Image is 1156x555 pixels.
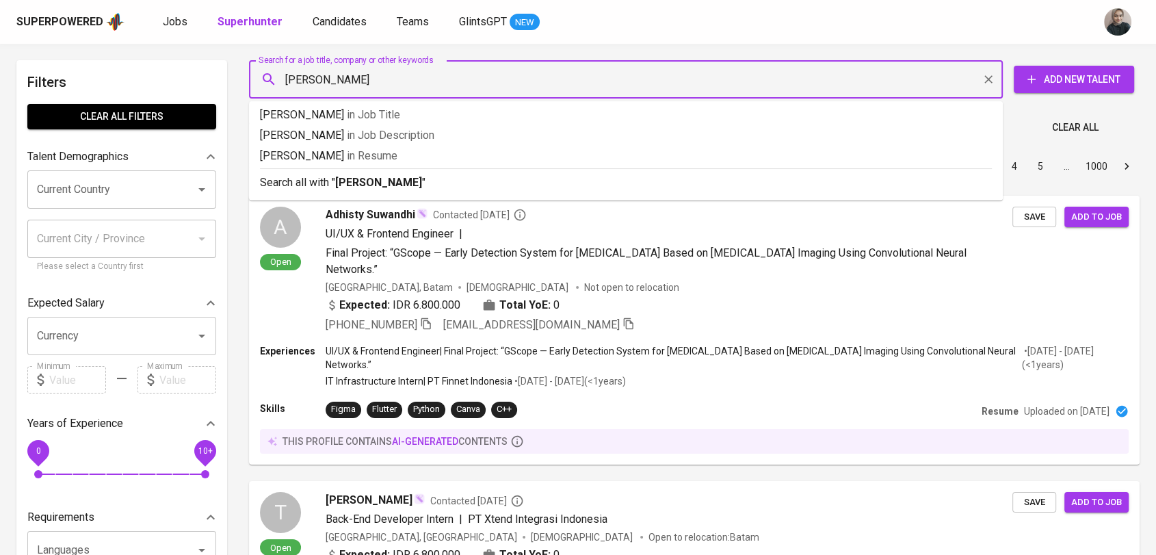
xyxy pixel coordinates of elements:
[283,435,508,448] p: this profile contains contents
[510,16,540,29] span: NEW
[106,12,124,32] img: app logo
[27,289,216,317] div: Expected Salary
[459,14,540,31] a: GlintsGPT NEW
[326,492,412,508] span: [PERSON_NAME]
[1104,8,1131,36] img: rani.kulsum@glints.com
[260,107,992,123] p: [PERSON_NAME]
[249,196,1140,465] a: AOpenAdhisty SuwandhiContacted [DATE]UI/UX & Frontend Engineer|Final Project: “GScope — Early Det...
[1047,115,1104,140] button: Clear All
[1116,155,1138,177] button: Go to next page
[456,403,480,416] div: Canva
[260,344,326,358] p: Experiences
[982,404,1019,418] p: Resume
[326,281,453,294] div: [GEOGRAPHIC_DATA], Batam
[459,226,462,242] span: |
[265,542,297,554] span: Open
[218,15,283,28] b: Superhunter
[499,297,551,313] b: Total YoE:
[430,494,524,508] span: Contacted [DATE]
[16,14,103,30] div: Superpowered
[468,513,607,526] span: PT Xtend Integrasi Indonesia
[347,149,397,162] span: in Resume
[397,15,429,28] span: Teams
[159,366,216,393] input: Value
[1064,492,1129,513] button: Add to job
[1064,207,1129,228] button: Add to job
[1029,155,1051,177] button: Go to page 5
[397,14,432,31] a: Teams
[347,129,434,142] span: in Job Description
[531,530,635,544] span: [DEMOGRAPHIC_DATA]
[260,207,301,248] div: A
[1071,209,1122,225] span: Add to job
[553,297,560,313] span: 0
[27,149,129,165] p: Talent Demographics
[1052,119,1099,136] span: Clear All
[1003,155,1025,177] button: Go to page 4
[192,180,211,199] button: Open
[27,415,123,432] p: Years of Experience
[459,511,462,528] span: |
[513,208,527,222] svg: By Batam recruiter
[27,104,216,129] button: Clear All filters
[326,246,967,276] span: Final Project: “GScope — Early Detection System for [MEDICAL_DATA] Based on [MEDICAL_DATA] Imagin...
[392,436,458,447] span: AI-generated
[326,530,517,544] div: [GEOGRAPHIC_DATA], [GEOGRAPHIC_DATA]
[38,108,205,125] span: Clear All filters
[163,15,187,28] span: Jobs
[1025,71,1123,88] span: Add New Talent
[198,446,212,456] span: 10+
[1014,66,1134,93] button: Add New Talent
[1021,344,1129,372] p: • [DATE] - [DATE] ( <1 years )
[417,208,428,219] img: magic_wand.svg
[27,295,105,311] p: Expected Salary
[459,15,507,28] span: GlintsGPT
[510,494,524,508] svg: By Batam recruiter
[331,403,356,416] div: Figma
[897,155,1140,177] nav: pagination navigation
[326,374,512,388] p: IT Infrastructure Intern | PT Finnet Indonesia
[27,71,216,93] h6: Filters
[339,297,390,313] b: Expected:
[27,504,216,531] div: Requirements
[1081,155,1112,177] button: Go to page 1000
[335,176,422,189] b: [PERSON_NAME]
[372,403,397,416] div: Flutter
[1019,495,1049,511] span: Save
[218,14,285,31] a: Superhunter
[512,374,626,388] p: • [DATE] - [DATE] ( <1 years )
[648,530,759,544] p: Open to relocation : Batam
[260,402,326,415] p: Skills
[467,281,570,294] span: [DEMOGRAPHIC_DATA]
[1071,495,1122,511] span: Add to job
[37,260,207,274] p: Please select a Country first
[1012,207,1056,228] button: Save
[27,410,216,437] div: Years of Experience
[260,148,992,164] p: [PERSON_NAME]
[313,15,367,28] span: Candidates
[313,14,369,31] a: Candidates
[36,446,40,456] span: 0
[260,175,992,191] p: Search all with " "
[979,70,998,89] button: Clear
[414,493,425,504] img: magic_wand.svg
[497,403,512,416] div: C++
[163,14,190,31] a: Jobs
[265,256,297,268] span: Open
[326,297,460,313] div: IDR 6.800.000
[1055,159,1077,173] div: …
[27,509,94,526] p: Requirements
[192,326,211,346] button: Open
[27,143,216,170] div: Talent Demographics
[326,318,417,331] span: [PHONE_NUMBER]
[584,281,679,294] p: Not open to relocation
[260,492,301,533] div: T
[1024,404,1109,418] p: Uploaded on [DATE]
[1012,492,1056,513] button: Save
[443,318,620,331] span: [EMAIL_ADDRESS][DOMAIN_NAME]
[326,207,415,223] span: Adhisty Suwandhi
[326,227,454,240] span: UI/UX & Frontend Engineer
[433,208,527,222] span: Contacted [DATE]
[326,344,1021,372] p: UI/UX & Frontend Engineer | Final Project: “GScope — Early Detection System for [MEDICAL_DATA] Ba...
[347,108,400,121] span: in Job Title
